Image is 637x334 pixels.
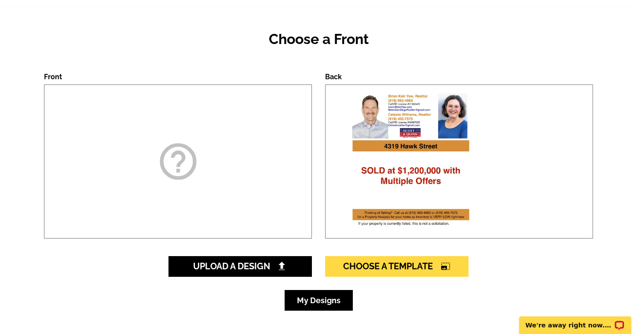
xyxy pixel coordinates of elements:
[193,261,288,272] span: Upload A Design
[285,290,353,311] a: My Designs
[44,73,62,81] label: Front
[325,256,469,277] a: Choose A Templatephoto_size_select_large
[343,261,450,272] span: Choose A Template
[344,85,575,238] img: large-thumb.jpg
[441,262,450,271] i: photo_size_select_large
[168,256,312,277] a: Upload A Design
[325,73,342,81] label: Back
[156,139,200,184] i: help_outline
[44,31,593,48] h2: Choose a Front
[513,306,637,334] iframe: LiveChat chat widget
